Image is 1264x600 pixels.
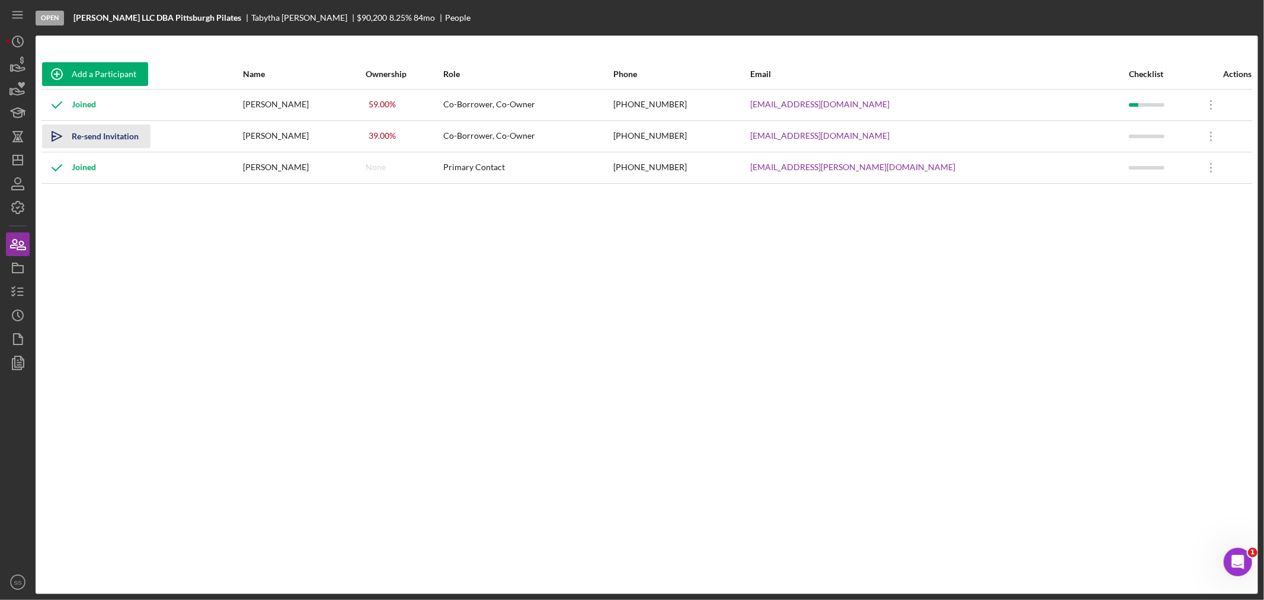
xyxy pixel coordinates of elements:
div: People [445,13,471,23]
div: Re-send Invitation [72,125,139,148]
div: Co-Borrower, Co-Owner [443,122,613,151]
div: 84 mo [414,13,435,23]
div: Joined [42,90,96,120]
div: [PHONE_NUMBER] [614,122,750,151]
div: Ownership [366,69,441,79]
div: Co-Borrower, Co-Owner [443,90,613,120]
span: 1 [1248,548,1257,557]
div: None [366,162,386,172]
div: Checklist [1129,69,1195,79]
div: 39.00 % [366,128,399,143]
span: $90,200 [357,12,388,23]
div: Add a Participant [72,62,136,86]
b: [PERSON_NAME] LLC DBA Pittsburgh Pilates [73,13,241,23]
div: Joined [42,153,96,183]
div: 59.00 % [366,97,399,112]
button: Add a Participant [42,62,148,86]
div: Name [243,69,364,79]
a: [EMAIL_ADDRESS][PERSON_NAME][DOMAIN_NAME] [751,162,956,172]
div: Role [443,69,613,79]
a: [EMAIL_ADDRESS][DOMAIN_NAME] [751,100,890,109]
div: Open [36,11,64,25]
div: Tabytha [PERSON_NAME] [251,13,357,23]
button: SS [6,570,30,594]
div: [PHONE_NUMBER] [614,153,750,183]
div: 8.25 % [389,13,412,23]
div: [PERSON_NAME] [243,122,364,151]
div: [PERSON_NAME] [243,90,364,120]
button: Re-send Invitation [42,125,151,148]
a: [EMAIL_ADDRESS][DOMAIN_NAME] [751,131,890,141]
div: [PERSON_NAME] [243,153,364,183]
div: Actions [1196,69,1252,79]
div: [PHONE_NUMBER] [614,90,750,120]
div: Phone [614,69,750,79]
iframe: Intercom live chat [1224,548,1252,576]
div: Primary Contact [443,153,613,183]
text: SS [14,579,22,586]
div: Email [751,69,1128,79]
